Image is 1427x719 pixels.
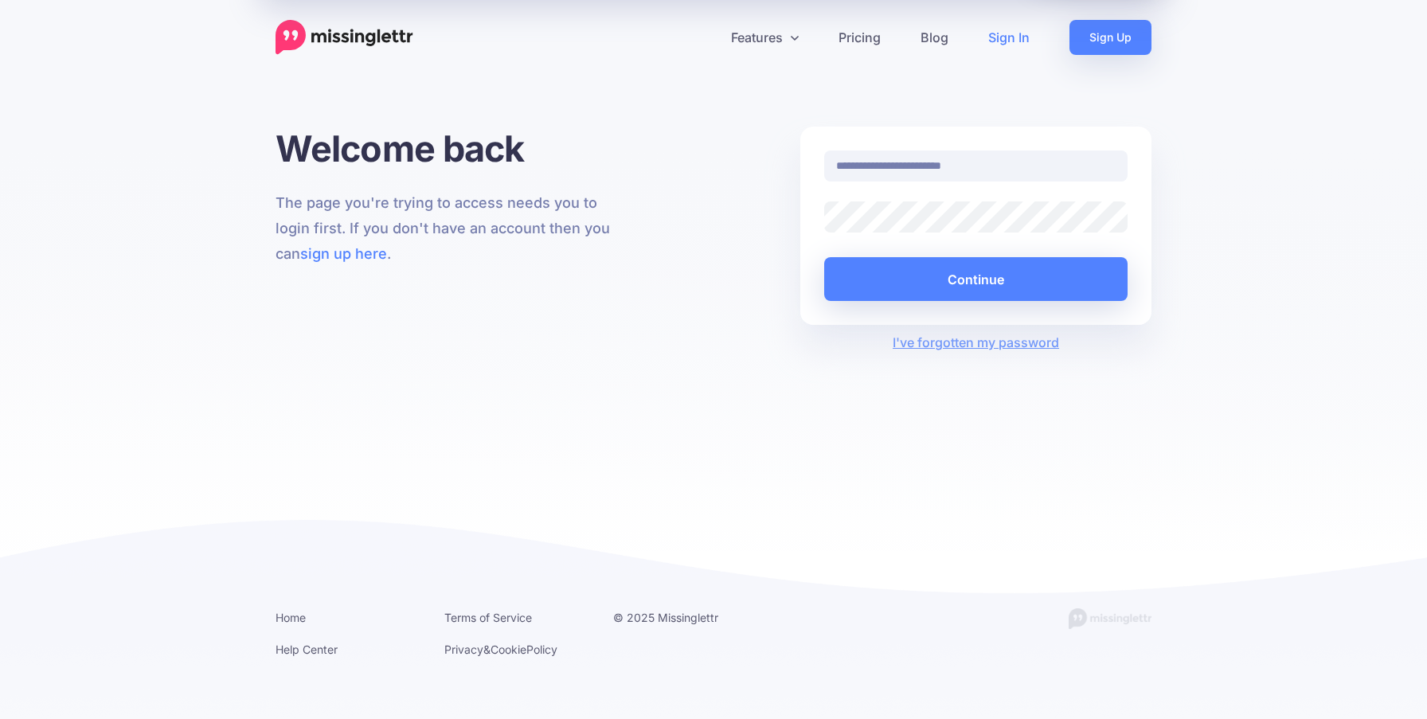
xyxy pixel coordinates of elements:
[968,20,1050,55] a: Sign In
[613,608,758,627] li: © 2025 Missinglettr
[491,643,526,656] a: Cookie
[276,643,338,656] a: Help Center
[711,20,819,55] a: Features
[300,245,387,262] a: sign up here
[1069,20,1151,55] a: Sign Up
[819,20,901,55] a: Pricing
[276,611,306,624] a: Home
[276,127,627,170] h1: Welcome back
[824,257,1128,301] button: Continue
[901,20,968,55] a: Blog
[444,611,532,624] a: Terms of Service
[276,190,627,267] p: The page you're trying to access needs you to login first. If you don't have an account then you ...
[444,643,483,656] a: Privacy
[444,639,589,659] li: & Policy
[893,334,1059,350] a: I've forgotten my password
